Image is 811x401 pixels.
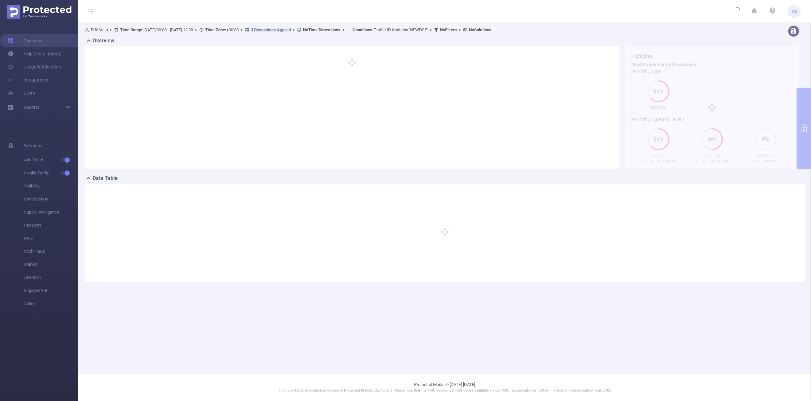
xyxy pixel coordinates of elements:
[24,154,78,167] span: Anti-Fraud
[23,139,42,152] span: Solutions
[251,27,291,32] u: 3 Dimensions Applied
[193,27,199,32] span: >
[24,193,78,206] span: Brand Safety
[24,167,78,180] span: Invalid Traffic
[78,373,811,401] footer: Protected Media © [DATE]-[DATE]
[108,27,114,32] span: >
[24,271,78,284] span: Attention
[428,27,434,32] span: >
[457,27,463,32] span: >
[291,27,297,32] span: >
[85,28,91,32] i: icon: user
[732,7,740,16] i: icon: loading
[24,180,78,193] span: Visibility
[792,5,797,18] span: AS
[24,206,78,219] span: Supply Intelligence
[8,47,60,60] a: Help Center (New)
[239,27,245,32] span: >
[8,86,35,99] a: Users
[23,105,39,110] span: Reports
[353,27,428,32] span: Traffic ID Contains 'NEWDSP'
[353,27,374,32] b: Conditions :
[205,27,226,32] b: Time Zone:
[8,60,61,73] a: Usage Notification
[8,34,42,47] a: Overview
[120,27,143,32] b: Time Range:
[24,258,78,271] span: Unified
[24,245,78,258] span: Click Fraud
[440,27,457,32] b: No Filters
[95,388,795,394] p: This is a stable, in production version of Protected Media's dashboard. Please note that the MRC ...
[23,101,39,114] a: Reports
[303,27,340,32] b: No Time Dimensions
[24,219,78,232] span: Passport
[93,37,114,45] h2: Overview
[24,284,78,297] span: Engagement
[7,5,71,19] img: Protected Media
[24,297,78,310] span: Video
[24,232,78,245] span: MRC
[93,174,118,182] h2: Data Table
[469,27,491,32] b: No Solutions
[91,27,98,32] b: PID:
[340,27,347,32] span: >
[85,27,491,32] span: Solta [DATE] 00:00 - [DATE] 12:00 +00:00
[8,73,48,86] a: Integrations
